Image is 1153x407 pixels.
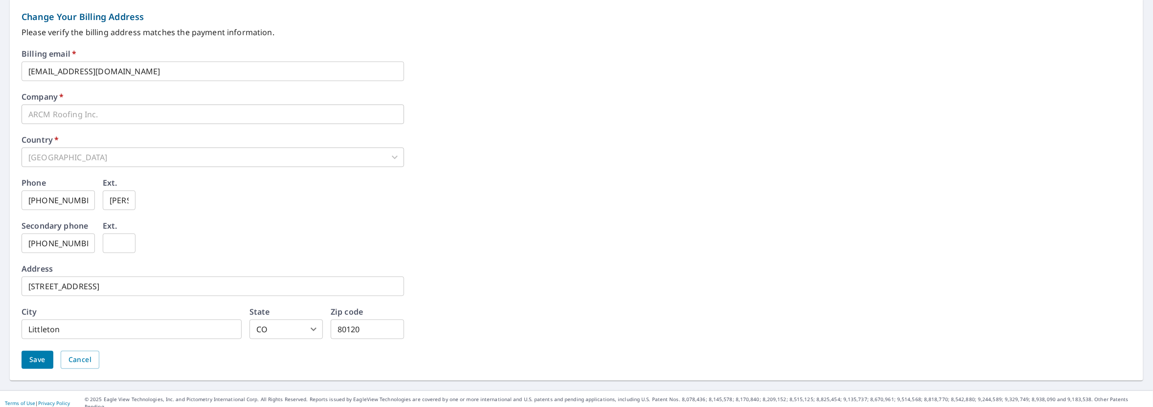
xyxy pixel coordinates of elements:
[68,354,91,366] span: Cancel
[5,400,70,406] p: |
[22,26,1131,38] p: Please verify the billing address matches the payment information.
[22,222,88,230] label: Secondary phone
[22,136,59,144] label: Country
[22,308,37,316] label: City
[22,148,404,167] div: [GEOGRAPHIC_DATA]
[249,320,323,339] div: CO
[249,308,270,316] label: State
[103,179,117,187] label: Ext.
[22,265,53,273] label: Address
[5,400,35,407] a: Terms of Use
[331,308,363,316] label: Zip code
[22,351,53,369] button: Save
[22,93,64,101] label: Company
[29,354,45,366] span: Save
[22,10,1131,23] p: Change Your Billing Address
[103,222,117,230] label: Ext.
[38,400,70,407] a: Privacy Policy
[22,50,76,58] label: Billing email
[61,351,99,369] button: Cancel
[22,179,46,187] label: Phone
